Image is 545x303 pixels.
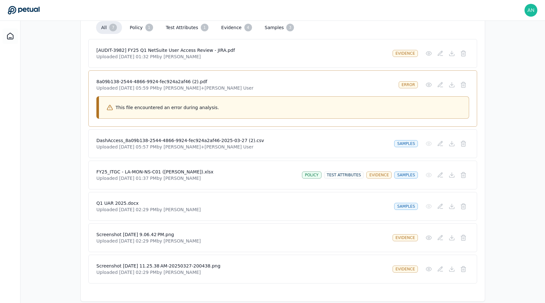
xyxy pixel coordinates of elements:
[116,104,219,111] p: This file encountered an error during analysis.
[458,201,469,212] button: Delete File
[458,79,469,91] button: Delete File
[96,200,389,206] h4: Q1 UAR 2025.docx
[260,21,299,34] button: samples 3
[525,4,537,17] img: andrew+doordash@petual.ai
[216,21,257,34] button: evidence 4
[96,53,387,60] p: Uploaded [DATE] 01:32 PM by [PERSON_NAME]
[423,138,435,149] button: Preview File (hover for quick preview, click for full view)
[96,144,389,150] p: Uploaded [DATE] 05:57 PM by [PERSON_NAME]+[PERSON_NAME] User
[286,24,294,31] div: 3
[125,21,158,34] button: policy 1
[435,79,446,91] button: Add/Edit Description
[145,24,153,31] div: 1
[458,263,469,275] button: Delete File
[446,232,458,243] button: Download File
[435,232,446,243] button: Add/Edit Description
[446,48,458,59] button: Download File
[96,169,297,175] h4: FY25_ITGC - LA-MON-NS-C01 ([PERSON_NAME]).xlsx
[423,232,435,243] button: Preview File (hover for quick preview, click for full view)
[446,201,458,212] button: Download File
[458,169,469,181] button: Delete File
[423,263,435,275] button: Preview File (hover for quick preview, click for full view)
[96,269,387,275] p: Uploaded [DATE] 02:29 PM by [PERSON_NAME]
[423,48,435,59] button: Preview File (hover for quick preview, click for full view)
[423,169,435,181] button: Preview File (hover for quick preview, click for full view)
[393,50,418,57] div: evidence
[458,232,469,243] button: Delete File
[96,238,387,244] p: Uploaded [DATE] 02:29 PM by [PERSON_NAME]
[423,201,435,212] button: Preview File (hover for quick preview, click for full view)
[435,201,446,212] button: Add/Edit Description
[161,21,214,34] button: test attributes 1
[435,138,446,149] button: Add/Edit Description
[435,263,446,275] button: Add/Edit Description
[446,263,458,275] button: Download File
[96,78,394,85] h4: 8a09b138-2544-4866-9924-fec924a2af46 (2).pdf
[96,175,297,181] p: Uploaded [DATE] 01:37 PM by [PERSON_NAME]
[423,79,435,91] button: Preview File (hover for quick preview, click for full view)
[302,171,321,179] div: policy
[393,266,418,273] div: evidence
[458,48,469,59] button: Delete File
[96,231,387,238] h4: Screenshot [DATE] 9.06.42 PM.png
[96,21,122,34] button: all 7
[446,79,458,91] button: Download File
[435,169,446,181] button: Add/Edit Description
[394,171,418,179] div: samples
[366,171,392,179] div: evidence
[96,263,387,269] h4: Screenshot [DATE] 11.25.38 AM-20250327-200438.png
[3,28,18,44] a: Dashboard
[96,47,387,53] h4: [AUDIT-3982] FY25 Q1 NetSuite User Access Review - JIRA.pdf
[96,85,394,91] p: Uploaded [DATE] 05:59 PM by [PERSON_NAME]+[PERSON_NAME] User
[96,137,389,144] h4: DashAccess_8a09b138-2544-4866-9924-fec924a2af46-2025-03-27 (2).csv
[394,203,418,210] div: samples
[394,140,418,147] div: samples
[324,171,364,179] div: test attributes
[446,138,458,149] button: Download File
[435,48,446,59] button: Add/Edit Description
[399,81,418,88] div: error
[96,206,389,213] p: Uploaded [DATE] 02:29 PM by [PERSON_NAME]
[201,24,208,31] div: 1
[244,24,252,31] div: 4
[458,138,469,149] button: Delete File
[393,234,418,241] div: evidence
[109,24,117,31] div: 7
[446,169,458,181] button: Download File
[8,6,40,15] a: Go to Dashboard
